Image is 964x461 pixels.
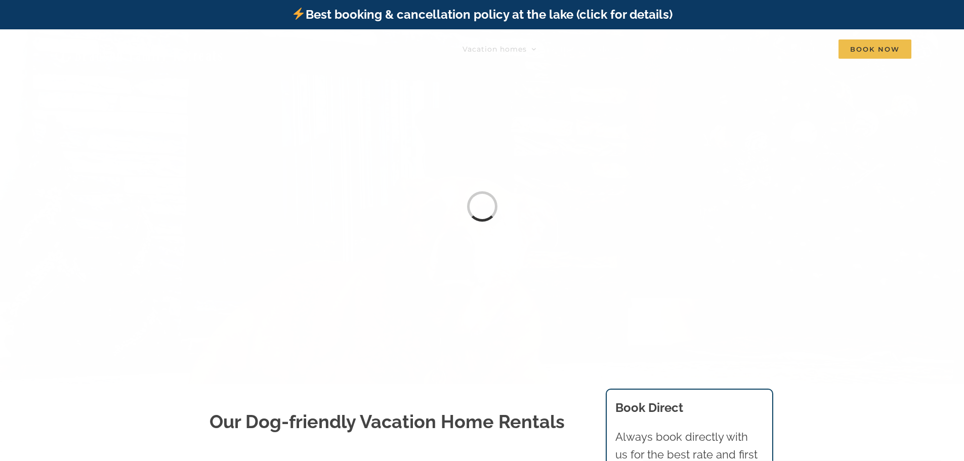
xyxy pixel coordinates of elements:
a: Things to do [559,39,619,59]
span: About [727,46,751,53]
strong: Our Dog-friendly Vacation Home Rentals [209,411,565,432]
a: Contact [784,39,816,59]
nav: Main Menu [463,39,911,59]
b: Book Direct [615,400,683,415]
a: Book Now [839,39,911,59]
img: Branson Family Retreats Logo [53,41,224,64]
span: Vacation homes [463,46,527,53]
a: About [727,39,761,59]
a: Vacation homes [463,39,536,59]
img: ⚡️ [292,8,305,20]
span: Things to do [559,46,610,53]
span: Deals & More [642,46,695,53]
a: Best booking & cancellation policy at the lake (click for details) [291,7,672,22]
a: Deals & More [642,39,704,59]
span: Contact [784,46,816,53]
